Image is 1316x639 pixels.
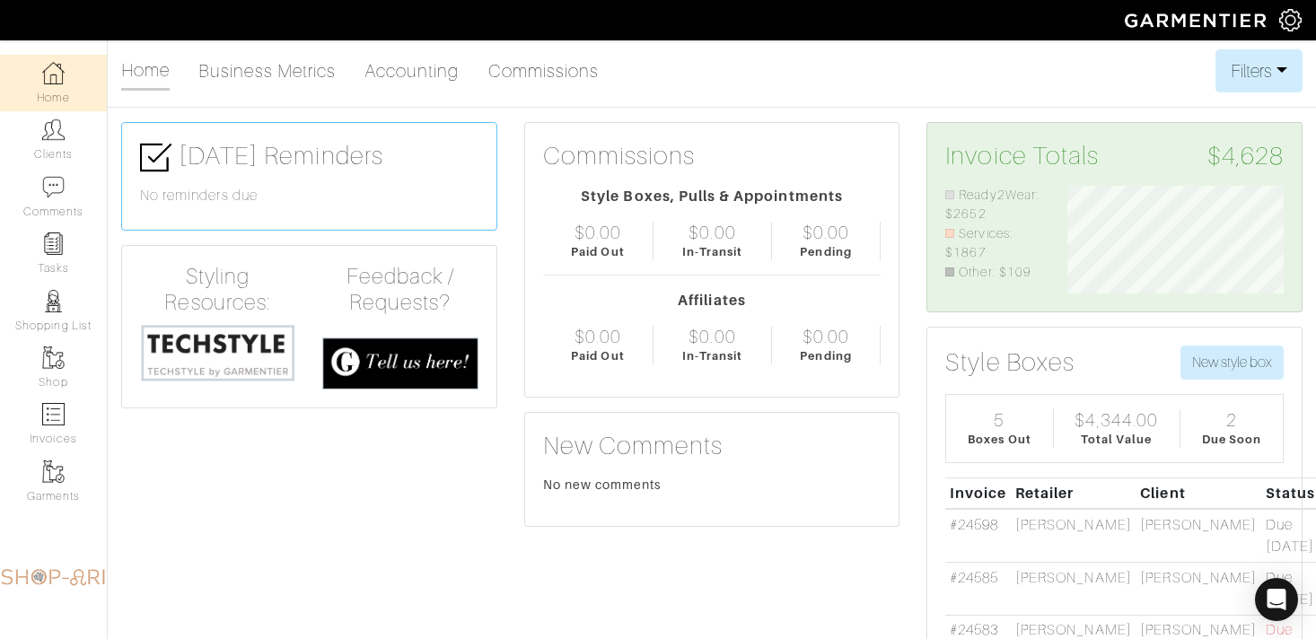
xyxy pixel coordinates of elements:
[1075,409,1157,431] div: $4,344.00
[1011,509,1136,562] td: [PERSON_NAME]
[1011,477,1136,509] th: Retailer
[1136,477,1261,509] th: Client
[994,409,1005,431] div: 5
[42,232,65,255] img: reminder-icon-8004d30b9f0a5d33ae49ab947aed9ed385cf756f9e5892f1edd6e32f2345188e.png
[682,347,743,364] div: In-Transit
[322,337,478,390] img: feedback_requests-3821251ac2bd56c73c230f3229a5b25d6eb027adea667894f41107c140538ee0.png
[945,477,1011,509] th: Invoice
[575,326,621,347] div: $0.00
[689,222,735,243] div: $0.00
[140,188,478,205] h6: No reminders due
[42,176,65,198] img: comment-icon-a0a6a9ef722e966f86d9cbdc48e553b5cf19dbc54f86b18d962a5391bc8f6eb6.png
[800,243,851,260] div: Pending
[42,118,65,141] img: clients-icon-6bae9207a08558b7cb47a8932f037763ab4055f8c8b6bfacd5dc20c3e0201464.png
[42,403,65,425] img: orders-icon-0abe47150d42831381b5fb84f609e132dff9fe21cb692f30cb5eec754e2cba89.png
[42,460,65,483] img: garments-icon-b7da505a4dc4fd61783c78ac3ca0ef83fa9d6f193b1c9dc38574b1d14d53ca28.png
[121,52,170,91] a: Home
[198,53,336,89] a: Business Metrics
[543,186,882,207] div: Style Boxes, Pulls & Appointments
[575,222,621,243] div: $0.00
[543,476,882,494] div: No new comments
[682,243,743,260] div: In-Transit
[1226,409,1237,431] div: 2
[803,326,849,347] div: $0.00
[1081,431,1153,448] div: Total Value
[1136,562,1261,615] td: [PERSON_NAME]
[945,263,1040,283] li: Other: $109
[689,326,735,347] div: $0.00
[1202,431,1261,448] div: Due Soon
[803,222,849,243] div: $0.00
[364,53,460,89] a: Accounting
[950,517,998,533] a: #24598
[543,141,696,171] h3: Commissions
[1215,49,1303,92] button: Filters
[945,186,1040,224] li: Ready2Wear: $2652
[1207,141,1284,171] span: $4,628
[571,347,624,364] div: Paid Out
[140,323,295,382] img: techstyle-93310999766a10050dc78ceb7f971a75838126fd19372ce40ba20cdf6a89b94b.png
[1279,9,1302,31] img: gear-icon-white-bd11855cb880d31180b6d7d6211b90ccbf57a29d726f0c71d8c61bd08dd39cc2.png
[1255,578,1298,621] div: Open Intercom Messenger
[571,243,624,260] div: Paid Out
[945,141,1284,171] h3: Invoice Totals
[1116,4,1279,36] img: garmentier-logo-header-white-b43fb05a5012e4ada735d5af1a66efaba907eab6374d6393d1fbf88cb4ef424d.png
[945,347,1075,378] h3: Style Boxes
[322,264,478,316] h4: Feedback / Requests?
[42,62,65,84] img: dashboard-icon-dbcd8f5a0b271acd01030246c82b418ddd0df26cd7fceb0bd07c9910d44c42f6.png
[488,53,600,89] a: Commissions
[950,570,998,586] a: #24585
[945,224,1040,263] li: Services: $1867
[140,142,171,173] img: check-box-icon-36a4915ff3ba2bd8f6e4f29bc755bb66becd62c870f447fc0dd1365fcfddab58.png
[1011,562,1136,615] td: [PERSON_NAME]
[800,347,851,364] div: Pending
[968,431,1031,448] div: Boxes Out
[1180,346,1284,380] button: New style box
[1136,509,1261,562] td: [PERSON_NAME]
[42,290,65,312] img: stylists-icon-eb353228a002819b7ec25b43dbf5f0378dd9e0616d9560372ff212230b889e62.png
[950,622,998,638] a: #24583
[42,346,65,369] img: garments-icon-b7da505a4dc4fd61783c78ac3ca0ef83fa9d6f193b1c9dc38574b1d14d53ca28.png
[543,290,882,311] div: Affiliates
[543,431,882,461] h3: New Comments
[140,264,295,316] h4: Styling Resources:
[140,141,478,173] h3: [DATE] Reminders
